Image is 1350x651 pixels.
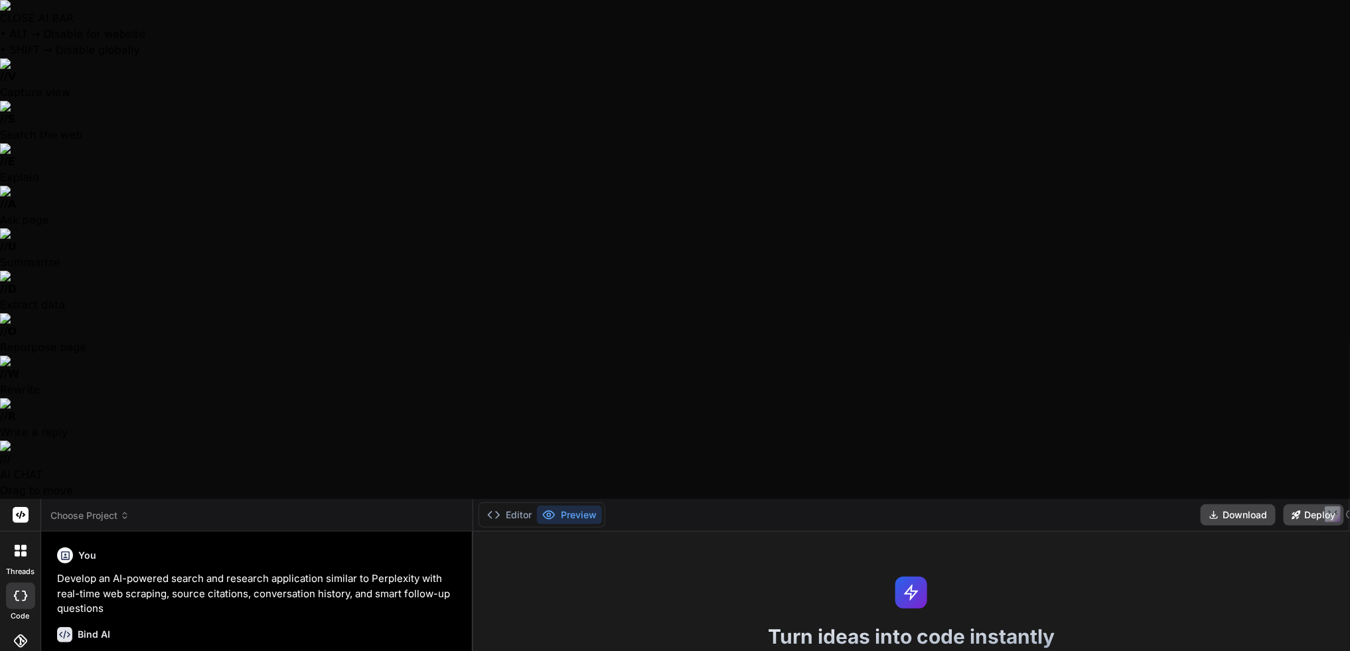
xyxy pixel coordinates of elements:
[481,624,1342,648] h1: Turn ideas into code instantly
[11,611,30,622] label: code
[78,549,96,562] h6: You
[537,506,602,524] button: Preview
[1284,504,1344,526] button: Deploy
[78,628,110,641] h6: Bind AI
[1201,504,1276,526] button: Download
[482,506,537,524] button: Editor
[57,571,460,616] p: Develop an AI-powered search and research application similar to Perplexity with real-time web sc...
[6,566,35,577] label: threads
[50,509,129,522] span: Choose Project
